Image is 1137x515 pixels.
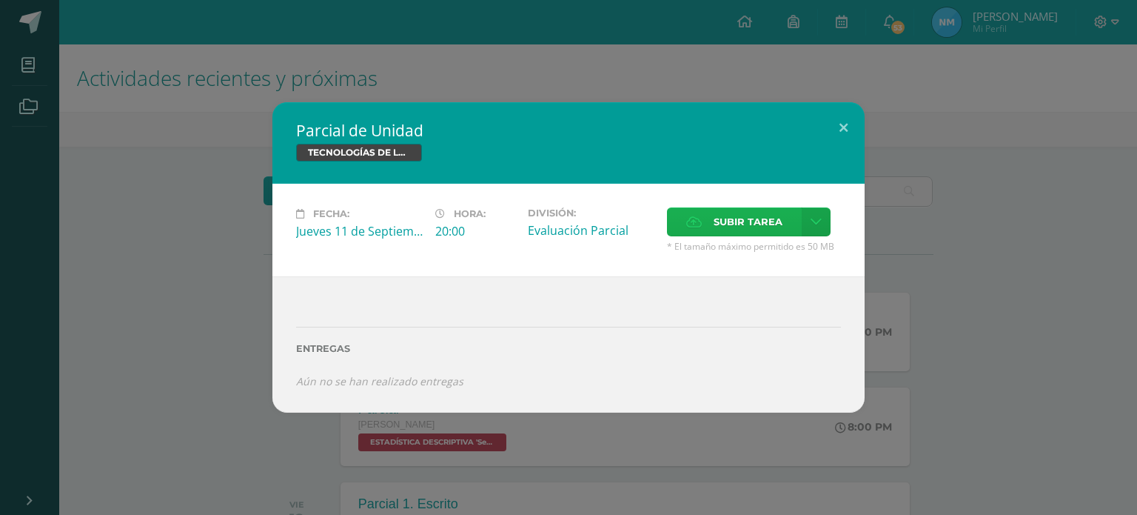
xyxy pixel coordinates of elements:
[454,208,486,219] span: Hora:
[313,208,349,219] span: Fecha:
[296,374,463,388] i: Aún no se han realizado entregas
[296,144,422,162] span: TECNOLOGÍAS DE LA INFORMACIÓN Y LA COMUNICACIÓN 5
[296,120,841,141] h2: Parcial de Unidad
[822,102,865,153] button: Close (Esc)
[296,343,841,354] label: Entregas
[528,207,655,219] label: División:
[714,208,782,236] span: Subir tarea
[667,240,841,253] span: * El tamaño máximo permitido es 50 MB
[528,222,655,239] div: Evaluación Parcial
[296,223,423,239] div: Jueves 11 de Septiembre
[435,223,516,239] div: 20:00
